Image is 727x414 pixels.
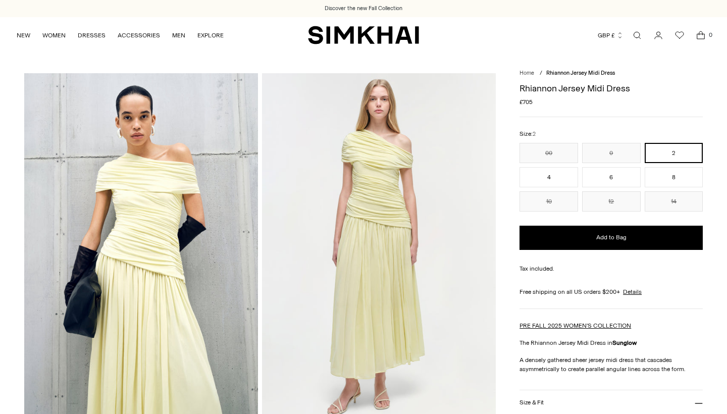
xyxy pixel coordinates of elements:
[645,143,703,163] button: 2
[645,191,703,212] button: 14
[308,25,419,45] a: SIMKHAI
[172,24,185,46] a: MEN
[78,24,106,46] a: DRESSES
[520,84,703,93] h1: Rhiannon Jersey Midi Dress
[118,24,160,46] a: ACCESSORIES
[540,69,542,78] div: /
[520,287,703,296] div: Free shipping on all US orders $200+
[582,143,641,163] button: 0
[648,25,668,45] a: Go to the account page
[598,24,624,46] button: GBP £
[627,25,647,45] a: Open search modal
[706,30,715,39] span: 0
[520,129,536,139] label: Size:
[520,69,703,78] nav: breadcrumbs
[582,167,641,187] button: 6
[197,24,224,46] a: EXPLORE
[520,97,533,107] span: £705
[520,70,534,76] a: Home
[520,399,544,406] h3: Size & Fit
[520,338,703,347] p: The Rhiannon Jersey Midi Dress in
[520,264,703,273] div: Tax included.
[623,287,642,296] a: Details
[582,191,641,212] button: 12
[520,191,578,212] button: 10
[520,167,578,187] button: 4
[691,25,711,45] a: Open cart modal
[669,25,690,45] a: Wishlist
[17,24,30,46] a: NEW
[612,339,637,346] strong: Sunglow
[520,322,631,329] a: PRE FALL 2025 WOMEN'S COLLECTION
[325,5,402,13] a: Discover the new Fall Collection
[42,24,66,46] a: WOMEN
[596,233,627,242] span: Add to Bag
[533,131,536,137] span: 2
[520,226,703,250] button: Add to Bag
[520,355,703,374] p: A densely gathered sheer jersey midi dress that cascades asymmetrically to create parallel angula...
[645,167,703,187] button: 8
[520,143,578,163] button: 00
[546,70,615,76] span: Rhiannon Jersey Midi Dress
